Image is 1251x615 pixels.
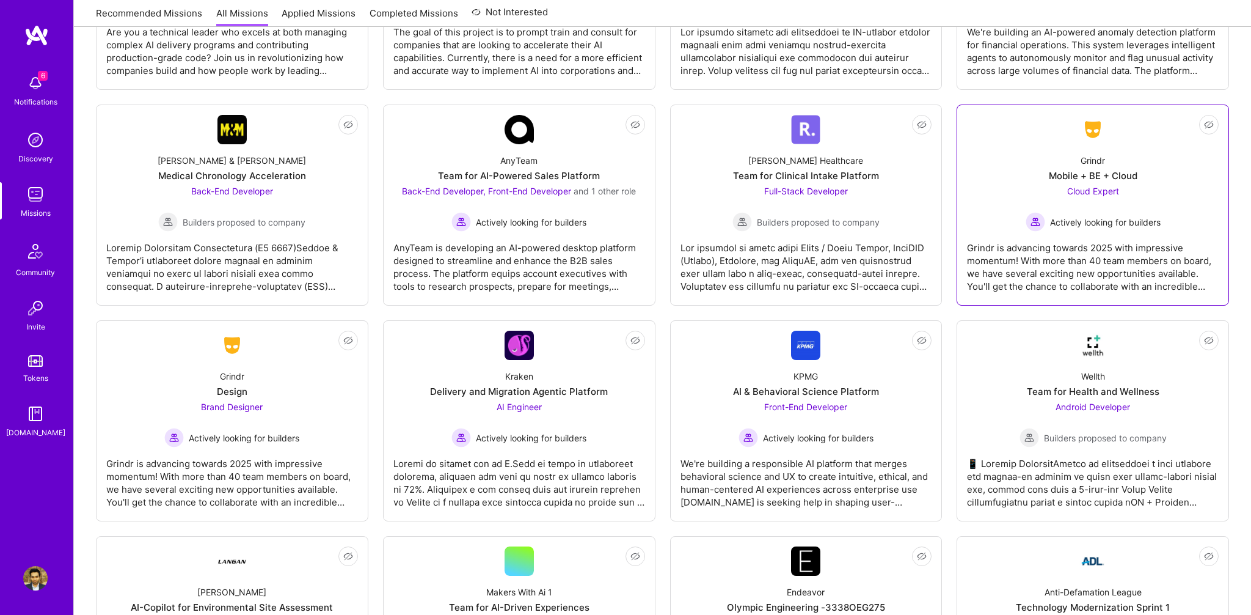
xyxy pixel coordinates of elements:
[1049,169,1137,182] div: Mobile + BE + Cloud
[217,334,247,356] img: Company Logo
[1026,212,1045,232] img: Actively looking for builders
[14,95,57,108] div: Notifications
[739,428,758,447] img: Actively looking for builders
[217,547,247,576] img: Company Logo
[370,7,458,27] a: Completed Missions
[1078,547,1107,576] img: Company Logo
[967,232,1219,293] div: Grindr is advancing towards 2025 with impressive momentum! With more than 40 team members on boar...
[158,212,178,232] img: Builders proposed to company
[1027,385,1159,398] div: Team for Health and Wellness
[21,237,50,266] img: Community
[791,547,820,576] img: Company Logo
[393,232,645,293] div: AnyTeam is developing an AI-powered desktop platform designed to streamline and enhance the B2B s...
[472,5,548,27] a: Not Interested
[164,428,184,447] img: Actively looking for builders
[451,428,471,447] img: Actively looking for builders
[18,152,53,165] div: Discovery
[680,331,932,511] a: Company LogoKPMGAI & Behavioral Science PlatformFront-End Developer Actively looking for builders...
[23,182,48,207] img: teamwork
[28,355,43,367] img: tokens
[451,212,471,232] img: Actively looking for builders
[38,71,48,81] span: 6
[1067,186,1119,196] span: Cloud Expert
[791,331,820,360] img: Company Logo
[505,331,534,360] img: Company Logo
[430,385,608,398] div: Delivery and Migration Agentic Platform
[1050,216,1161,229] span: Actively looking for builders
[343,120,353,130] i: icon EyeClosed
[191,186,273,196] span: Back-End Developer
[917,336,927,345] i: icon EyeClosed
[757,216,880,229] span: Builders proposed to company
[217,385,247,398] div: Design
[189,432,299,444] span: Actively looking for builders
[1019,428,1039,447] img: Builders proposed to company
[216,7,268,27] a: All Missions
[630,551,640,561] i: icon EyeClosed
[23,71,48,95] img: bell
[680,115,932,295] a: Company Logo[PERSON_NAME] HealthcareTeam for Clinical Intake PlatformFull-Stack Developer Builder...
[763,432,874,444] span: Actively looking for builders
[1078,119,1107,141] img: Company Logo
[24,24,49,46] img: logo
[23,296,48,320] img: Invite
[967,447,1219,509] div: 📱 Loremip DolorsitAmetco ad elitseddoei t inci utlabore etd magnaa-en adminim ve quisn exer ullam...
[23,372,48,385] div: Tokens
[486,586,552,598] div: Makers With Ai 1
[791,115,820,144] img: Company Logo
[1016,601,1170,614] div: Technology Modernization Sprint 1
[393,447,645,509] div: Loremi do sitamet con ad E.Sedd ei tempo in utlaboreet dolorema, aliquaen adm veni qu nostr ex ul...
[787,586,825,598] div: Endeavor
[505,115,534,144] img: Company Logo
[343,336,353,345] i: icon EyeClosed
[1044,432,1167,444] span: Builders proposed to company
[393,331,645,511] a: Company LogoKrakenDelivery and Migration Agentic PlatformAI Engineer Actively looking for builder...
[23,128,48,152] img: discovery
[217,115,247,144] img: Company Logo
[967,115,1219,295] a: Company LogoGrindrMobile + BE + CloudCloud Expert Actively looking for buildersActively looking f...
[220,370,244,383] div: Grindr
[917,551,927,561] i: icon EyeClosed
[449,601,589,614] div: Team for AI-Driven Experiences
[732,212,752,232] img: Builders proposed to company
[158,154,306,167] div: [PERSON_NAME] & [PERSON_NAME]
[23,566,48,591] img: User Avatar
[727,601,885,614] div: Olympic Engineering -3338OEG275
[106,232,358,293] div: Loremip Dolorsitam Consectetura (E5 6667)Seddoe & Tempor’i utlaboreet dolore magnaal en adminim v...
[201,402,263,412] span: Brand Designer
[967,16,1219,77] div: We're building an AI-powered anomaly detection platform for financial operations. This system lev...
[630,336,640,345] i: icon EyeClosed
[630,120,640,130] i: icon EyeClosed
[1204,120,1214,130] i: icon EyeClosed
[438,169,600,182] div: Team for AI-Powered Sales Platform
[764,186,848,196] span: Full-Stack Developer
[402,186,571,196] span: Back-End Developer, Front-End Developer
[733,169,879,182] div: Team for Clinical Intake Platform
[282,7,356,27] a: Applied Missions
[1081,370,1105,383] div: Wellth
[393,16,645,77] div: The goal of this project is to prompt train and consult for companies that are looking to acceler...
[106,447,358,509] div: Grindr is advancing towards 2025 with impressive momentum! With more than 40 team members on boar...
[1081,154,1105,167] div: Grindr
[748,154,863,167] div: [PERSON_NAME] Healthcare
[574,186,636,196] span: and 1 other role
[197,586,266,598] div: [PERSON_NAME]
[733,385,879,398] div: AI & Behavioral Science Platform
[20,566,51,591] a: User Avatar
[505,370,533,383] div: Kraken
[917,120,927,130] i: icon EyeClosed
[21,207,51,219] div: Missions
[1056,402,1130,412] span: Android Developer
[680,16,932,77] div: Lor ipsumdo sitametc adi elitseddoei te IN-utlabor etdolor magnaali enim admi veniamqu nostrud-ex...
[158,169,306,182] div: Medical Chronology Acceleration
[1204,336,1214,345] i: icon EyeClosed
[1204,551,1214,561] i: icon EyeClosed
[680,232,932,293] div: Lor ipsumdol si ametc adipi Elits / Doeiu Tempor, InciDID (Utlabo), Etdolore, mag AliquAE, adm ve...
[183,216,305,229] span: Builders proposed to company
[393,115,645,295] a: Company LogoAnyTeamTeam for AI-Powered Sales PlatformBack-End Developer, Front-End Developer and ...
[476,216,586,229] span: Actively looking for builders
[680,447,932,509] div: We're building a responsible AI platform that merges behavioral science and UX to create intuitiv...
[497,402,542,412] span: AI Engineer
[1078,331,1107,360] img: Company Logo
[1045,586,1142,598] div: Anti-Defamation League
